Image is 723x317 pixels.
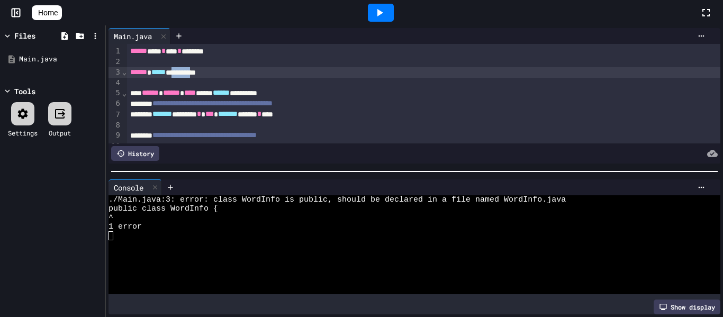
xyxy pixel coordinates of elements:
[109,213,113,222] span: ^
[109,67,122,78] div: 3
[49,128,71,138] div: Output
[109,120,122,131] div: 8
[122,68,127,76] span: Fold line
[109,204,218,213] span: public class WordInfo {
[19,54,102,65] div: Main.java
[122,89,127,97] span: Fold line
[109,31,157,42] div: Main.java
[32,5,62,20] a: Home
[109,222,142,231] span: 1 error
[14,30,35,41] div: Files
[109,88,122,98] div: 5
[38,7,58,18] span: Home
[109,28,170,44] div: Main.java
[109,182,149,193] div: Console
[14,86,35,97] div: Tools
[109,141,122,151] div: 10
[109,57,122,67] div: 2
[109,179,162,195] div: Console
[109,78,122,88] div: 4
[109,130,122,141] div: 9
[109,110,122,120] div: 7
[109,46,122,57] div: 1
[109,98,122,109] div: 6
[109,195,566,204] span: ./Main.java:3: error: class WordInfo is public, should be declared in a file named WordInfo.java
[654,300,720,314] div: Show display
[111,146,159,161] div: History
[8,128,38,138] div: Settings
